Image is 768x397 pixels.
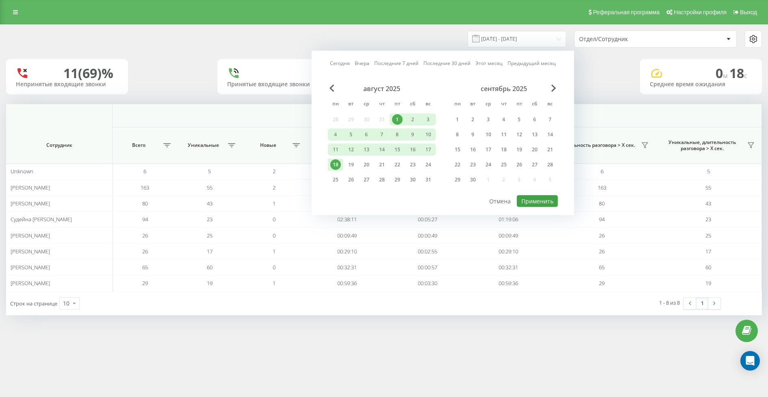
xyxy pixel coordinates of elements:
div: пт 12 сент. 2025 г. [512,129,527,141]
div: 30 [408,175,418,185]
div: пн 29 сент. 2025 г. [450,174,465,186]
div: пт 19 сент. 2025 г. [512,144,527,156]
div: ср 3 сент. 2025 г. [481,113,496,126]
span: 43 [705,200,711,207]
span: Всего [117,142,161,148]
div: вс 17 авг. 2025 г. [421,144,436,156]
div: Отдел/Сотрудник [579,36,676,43]
span: 80 [142,200,148,207]
div: 29 [392,175,403,185]
div: вт 16 сент. 2025 г. [465,144,481,156]
td: 00:59:36 [468,275,549,291]
td: 02:38:11 [306,212,387,227]
div: 6 [361,129,372,140]
div: 10 [423,129,434,140]
div: вт 19 авг. 2025 г. [343,159,359,171]
div: 9 [468,129,478,140]
div: 23 [468,159,478,170]
div: 25 [499,159,509,170]
abbr: четверг [376,98,388,111]
div: пт 29 авг. 2025 г. [390,174,405,186]
a: Сегодня [330,59,350,67]
div: 19 [514,144,525,155]
span: [PERSON_NAME] [11,200,50,207]
span: 25 [705,232,711,239]
div: чт 7 авг. 2025 г. [374,129,390,141]
div: чт 14 авг. 2025 г. [374,144,390,156]
div: 14 [545,129,555,140]
div: ср 24 сент. 2025 г. [481,159,496,171]
span: Уникальные [181,142,226,148]
span: 163 [598,184,606,191]
div: 25 [330,175,341,185]
div: 12 [514,129,525,140]
div: сб 16 авг. 2025 г. [405,144,421,156]
div: 1 [452,114,463,125]
span: Выход [740,9,757,15]
div: 24 [483,159,494,170]
div: 17 [423,144,434,155]
div: 23 [408,159,418,170]
div: 10 [483,129,494,140]
span: 19 [207,279,213,287]
div: Open Intercom Messenger [740,351,760,371]
div: 2 [408,114,418,125]
div: 28 [545,159,555,170]
div: 16 [408,144,418,155]
div: сб 9 авг. 2025 г. [405,129,421,141]
div: ср 17 сент. 2025 г. [481,144,496,156]
td: 01:19:06 [468,212,549,227]
div: 5 [514,114,525,125]
div: 20 [529,144,540,155]
div: пн 8 сент. 2025 г. [450,129,465,141]
span: 5 [707,168,710,175]
div: 21 [545,144,555,155]
div: вс 7 сент. 2025 г. [542,113,558,126]
span: Настройки профиля [674,9,727,15]
span: 1 [273,248,276,255]
div: вс 21 сент. 2025 г. [542,144,558,156]
div: пт 8 авг. 2025 г. [390,129,405,141]
span: 23 [705,216,711,223]
abbr: вторник [345,98,357,111]
div: чт 18 сент. 2025 г. [496,144,512,156]
span: c [744,71,747,80]
div: пт 15 авг. 2025 г. [390,144,405,156]
div: пт 22 авг. 2025 г. [390,159,405,171]
div: 16 [468,144,478,155]
td: 00:32:31 [468,260,549,275]
span: Все звонки [149,112,725,119]
div: 26 [346,175,356,185]
td: 00:00:49 [387,227,468,243]
div: 11 [330,144,341,155]
div: вт 12 авг. 2025 г. [343,144,359,156]
span: 60 [705,264,711,271]
abbr: понедельник [451,98,464,111]
div: 4 [330,129,341,140]
div: 9 [408,129,418,140]
span: 60 [207,264,213,271]
span: Строк на странице [10,300,57,307]
div: чт 25 сент. 2025 г. [496,159,512,171]
abbr: воскресенье [544,98,556,111]
div: пн 22 сент. 2025 г. [450,159,465,171]
abbr: четверг [498,98,510,111]
div: ср 20 авг. 2025 г. [359,159,374,171]
div: 21 [377,159,387,170]
span: 0 [273,232,276,239]
td: 00:29:10 [468,244,549,260]
div: Среднее время ожидания [650,81,752,88]
td: 00:09:49 [468,227,549,243]
a: Последние 7 дней [374,59,419,67]
div: 11 (69)% [63,65,113,81]
td: 00:05:27 [387,212,468,227]
span: 29 [142,279,148,287]
span: 55 [207,184,213,191]
td: 00:29:10 [306,244,387,260]
span: 19 [705,279,711,287]
div: 2 [468,114,478,125]
div: 3 [423,114,434,125]
span: 1 [273,200,276,207]
span: [PERSON_NAME] [11,279,50,287]
span: 23 [207,216,213,223]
